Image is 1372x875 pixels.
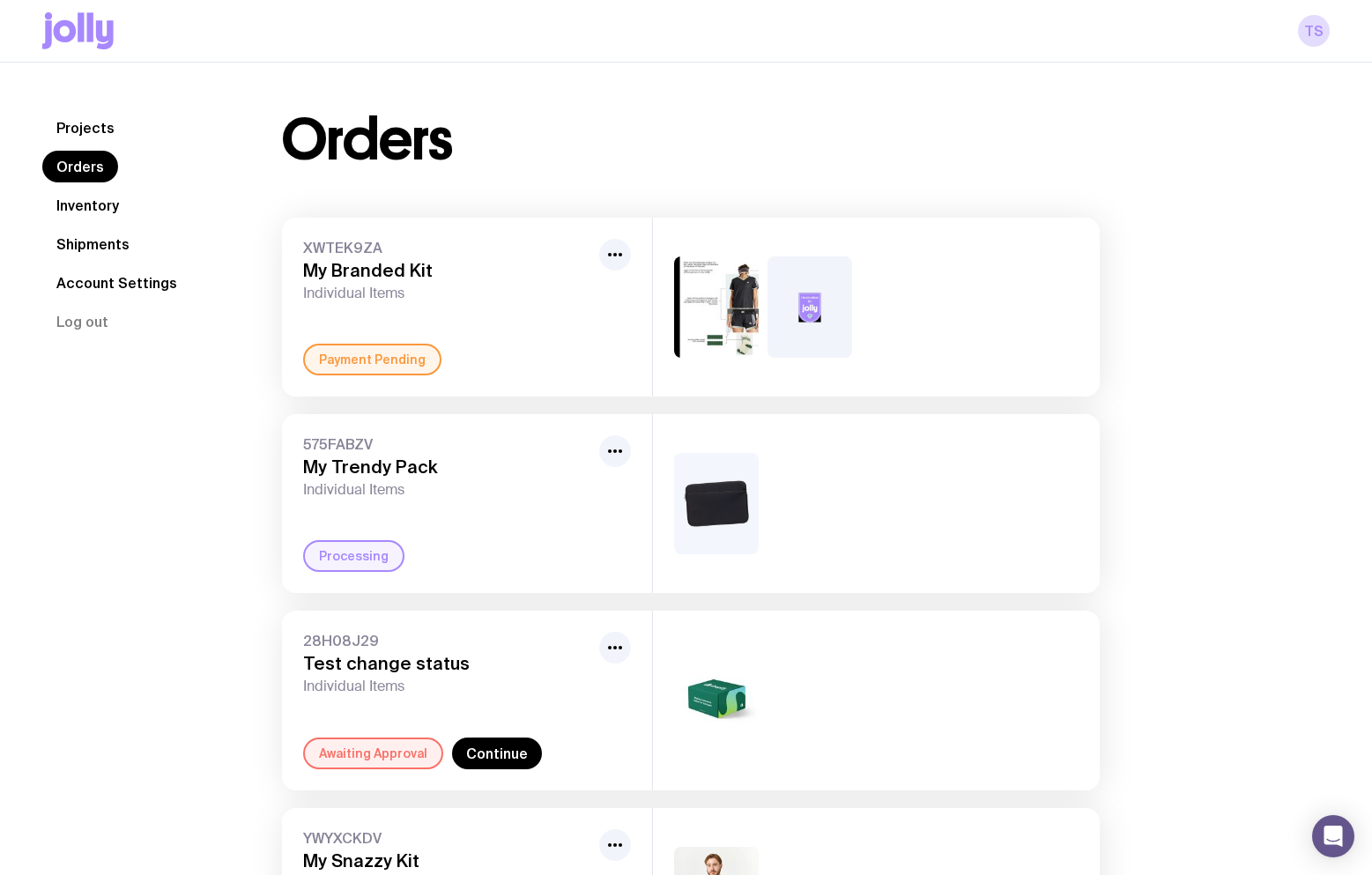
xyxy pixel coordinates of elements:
[1298,15,1330,47] a: TS
[42,306,122,337] button: Log out
[42,228,144,260] a: Shipments
[1312,815,1354,857] div: Open Intercom Messenger
[303,738,443,769] div: Awaiting Approval
[303,260,592,281] h3: My Branded Kit
[303,344,441,375] div: Payment Pending
[303,653,592,674] h3: Test change status
[282,112,452,168] h1: Orders
[303,435,592,453] span: 575FABZV
[303,540,404,572] div: Processing
[42,151,118,182] a: Orders
[303,678,592,695] span: Individual Items
[303,239,592,256] span: XWTEK9ZA
[303,850,592,871] h3: My Snazzy Kit
[303,285,592,302] span: Individual Items
[303,632,592,649] span: 28H08J29
[303,481,592,499] span: Individual Items
[303,456,592,478] h3: My Trendy Pack
[42,189,133,221] a: Inventory
[303,829,592,847] span: YWYXCKDV
[452,738,542,769] a: Continue
[42,267,191,299] a: Account Settings
[42,112,129,144] a: Projects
